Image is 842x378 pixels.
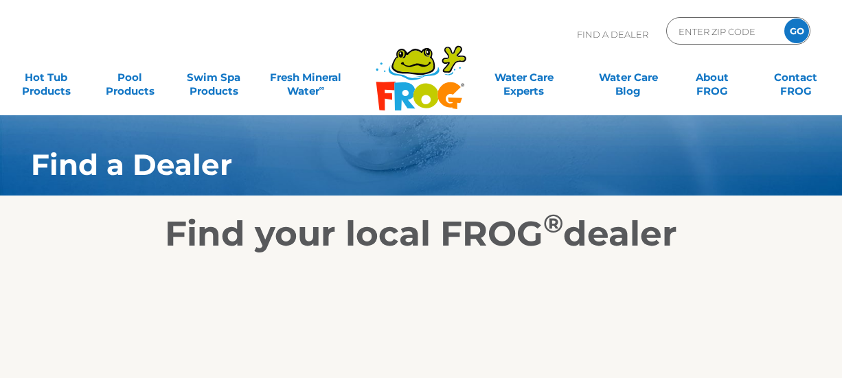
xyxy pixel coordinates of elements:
[784,19,809,43] input: GO
[471,64,577,91] a: Water CareExperts
[98,64,163,91] a: PoolProducts
[319,83,325,93] sup: ∞
[14,64,79,91] a: Hot TubProducts
[265,64,347,91] a: Fresh MineralWater∞
[763,64,828,91] a: ContactFROG
[679,64,744,91] a: AboutFROG
[595,64,661,91] a: Water CareBlog
[31,148,749,181] h1: Find a Dealer
[543,208,563,239] sup: ®
[577,17,648,51] p: Find A Dealer
[10,213,832,255] h2: Find your local FROG dealer
[368,27,474,111] img: Frog Products Logo
[181,64,247,91] a: Swim SpaProducts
